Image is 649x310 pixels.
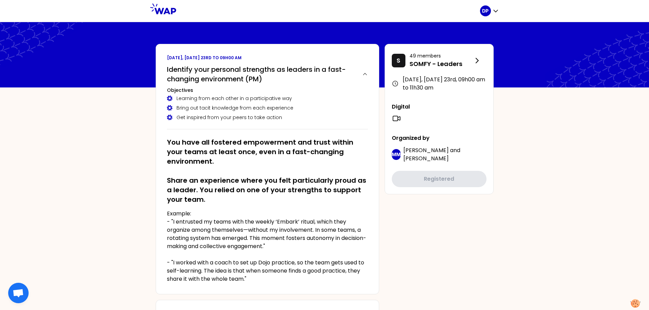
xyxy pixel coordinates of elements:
div: Learning from each other in a participative way [167,95,368,102]
p: MM [392,151,401,158]
h3: Objectives [167,87,368,94]
span: [PERSON_NAME] [403,146,449,154]
p: Organized by [392,134,486,142]
p: SOMFY - Leaders [410,59,473,69]
span: [PERSON_NAME] [403,154,449,162]
p: [DATE], [DATE] 23rd to 09h00 am [167,55,368,61]
p: Digital [392,103,486,111]
div: Bring out tacit knowledge from each experience [167,104,368,111]
p: 49 members [410,52,473,59]
h2: You have all fostered empowerment and trust within your teams at least once, even in a fast-chang... [167,137,368,204]
button: Identify your personal strengths as leaders in a fast-changing environment (PM) [167,65,368,84]
p: DP [482,7,489,14]
h2: Identify your personal strengths as leaders in a fast-changing environment (PM) [167,65,357,84]
p: and [403,146,486,163]
p: Example: - "I entrusted my teams with the weekly ‘Embark’ ritual, which they organize among thems... [167,210,368,283]
button: DP [480,5,499,16]
div: Open chat [8,283,29,303]
p: S [397,56,400,65]
div: Get inspired from your peers to take action [167,114,368,121]
button: Registered [392,171,486,187]
div: [DATE], [DATE] 23rd , 09h00 am to 11h30 am [392,76,486,92]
